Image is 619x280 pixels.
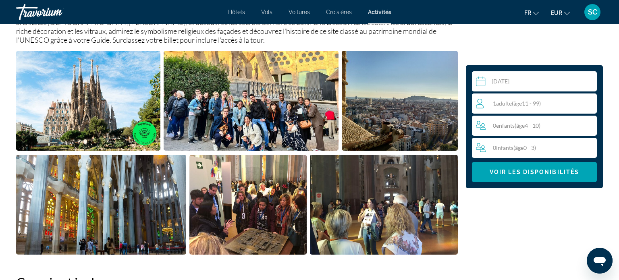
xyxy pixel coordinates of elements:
button: User Menu [582,4,603,21]
span: Enfants [496,122,515,129]
button: Travelers: 1 adult, 0 children [472,93,597,158]
a: Activités [368,9,391,15]
a: Hôtels [228,9,245,15]
button: Change language [524,7,539,19]
span: Infants [496,144,513,151]
button: Open full-screen image slider [16,154,186,255]
a: Travorium [16,2,97,23]
span: ( 4 - 10) [515,122,540,129]
button: Open full-screen image slider [342,50,458,151]
span: fr [524,10,531,16]
button: Open full-screen image slider [310,154,458,255]
button: Change currency [551,7,570,19]
span: âge [515,144,523,151]
span: 1 [493,100,541,107]
button: Open full-screen image slider [189,154,307,255]
span: SC [588,8,597,16]
span: Voir les disponibilités [490,169,579,175]
a: Voitures [289,9,310,15]
button: Voir les disponibilités [472,162,597,182]
span: âge [516,122,525,129]
span: Adulte [496,100,512,107]
span: ( 0 - 3) [513,144,536,151]
span: 0 [493,144,536,151]
span: ( 11 - 99) [512,100,541,107]
span: EUR [551,10,562,16]
a: Croisières [326,9,352,15]
span: âge [513,100,522,107]
a: Vols [261,9,272,15]
button: Open full-screen image slider [16,50,160,151]
span: 0 [493,122,540,129]
iframe: Bouton de lancement de la fenêtre de messagerie [587,248,613,274]
button: Open full-screen image slider [164,50,338,151]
